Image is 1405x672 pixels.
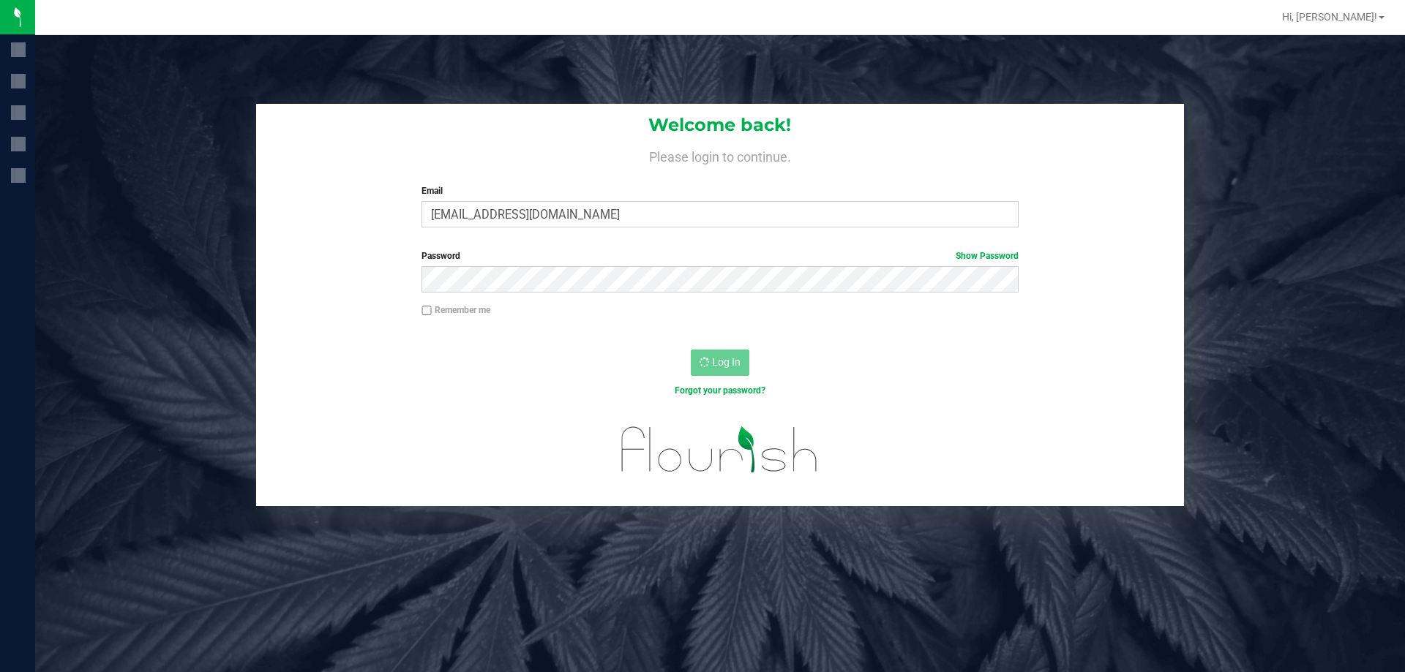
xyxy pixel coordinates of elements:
[421,184,1018,197] label: Email
[1282,11,1377,23] span: Hi, [PERSON_NAME]!
[421,303,490,317] label: Remember me
[712,356,741,368] span: Log In
[675,385,765,396] a: Forgot your password?
[421,306,432,316] input: Remember me
[691,350,749,376] button: Log In
[256,146,1184,164] h4: Please login to continue.
[956,251,1019,261] a: Show Password
[604,412,836,487] img: flourish_logo.svg
[421,251,460,261] span: Password
[256,116,1184,135] h1: Welcome back!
